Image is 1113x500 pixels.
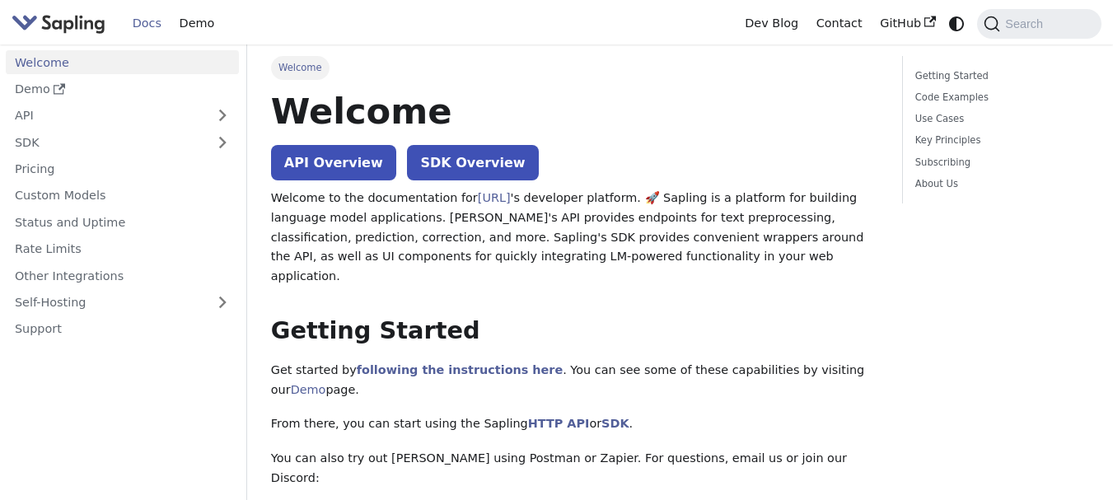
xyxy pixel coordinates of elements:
a: Dev Blog [736,11,807,36]
a: Contact [807,11,872,36]
a: Key Principles [915,133,1083,148]
button: Search (Command+K) [977,9,1101,39]
a: GitHub [871,11,944,36]
p: You can also try out [PERSON_NAME] using Postman or Zapier. For questions, email us or join our D... [271,449,879,488]
a: Demo [291,383,326,396]
a: About Us [915,176,1083,192]
h2: Getting Started [271,316,879,346]
p: Get started by . You can see some of these capabilities by visiting our page. [271,361,879,400]
button: Expand sidebar category 'API' [206,104,239,128]
a: Rate Limits [6,237,239,261]
a: [URL] [478,191,511,204]
img: Sapling.ai [12,12,105,35]
a: Custom Models [6,184,239,208]
a: Status and Uptime [6,210,239,234]
h1: Welcome [271,89,879,133]
button: Expand sidebar category 'SDK' [206,130,239,154]
p: From there, you can start using the Sapling or . [271,414,879,434]
a: Sapling.aiSapling.ai [12,12,111,35]
a: Code Examples [915,90,1083,105]
a: Demo [6,77,239,101]
a: Support [6,317,239,341]
span: Welcome [271,56,330,79]
a: Pricing [6,157,239,181]
a: Subscribing [915,155,1083,171]
a: API [6,104,206,128]
a: Demo [171,11,223,36]
a: Welcome [6,50,239,74]
a: SDK [6,130,206,154]
a: following the instructions here [357,363,563,376]
a: SDK [601,417,629,430]
p: Welcome to the documentation for 's developer platform. 🚀 Sapling is a platform for building lang... [271,189,879,287]
nav: Breadcrumbs [271,56,879,79]
a: SDK Overview [407,145,538,180]
a: Use Cases [915,111,1083,127]
a: Other Integrations [6,264,239,287]
a: API Overview [271,145,396,180]
span: Search [1000,17,1053,30]
a: Docs [124,11,171,36]
a: HTTP API [528,417,590,430]
a: Getting Started [915,68,1083,84]
button: Switch between dark and light mode (currently system mode) [945,12,969,35]
a: Self-Hosting [6,291,239,315]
